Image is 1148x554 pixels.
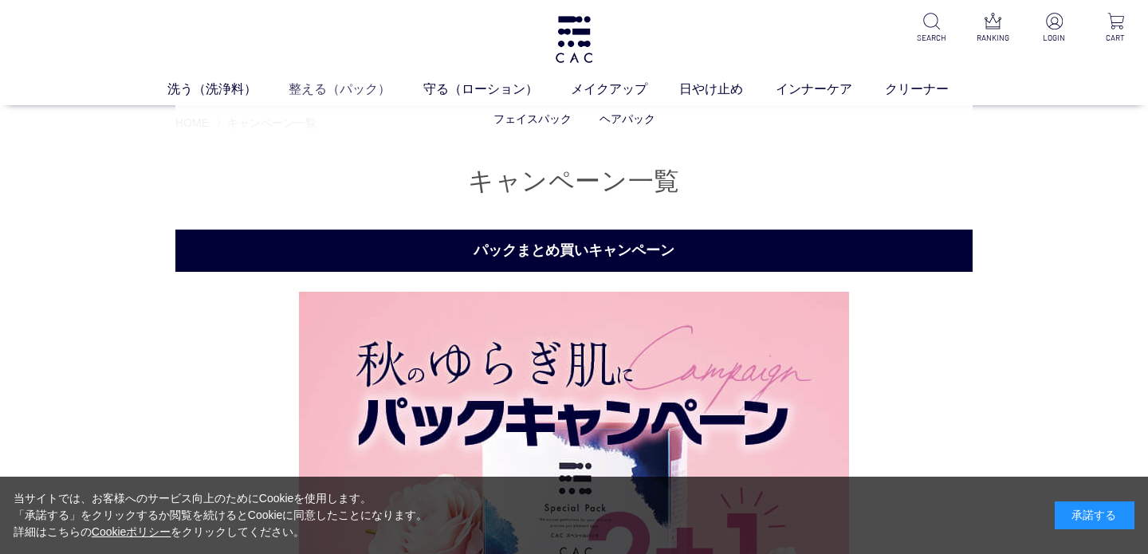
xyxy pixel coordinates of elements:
[553,16,595,63] img: logo
[1035,32,1074,44] p: LOGIN
[493,112,572,125] a: フェイスパック
[92,525,171,538] a: Cookieポリシー
[1055,501,1134,529] div: 承諾する
[1035,13,1074,44] a: LOGIN
[423,79,571,98] a: 守る（ローション）
[973,32,1012,44] p: RANKING
[175,230,973,272] h2: パックまとめ買いキャンペーン
[912,13,951,44] a: SEARCH
[1096,32,1135,44] p: CART
[679,79,776,98] a: 日やけ止め
[571,79,680,98] a: メイクアップ
[175,164,973,198] h1: キャンペーン一覧
[600,112,655,125] a: ヘアパック
[289,79,423,98] a: 整える（パック）
[776,79,885,98] a: インナーケア
[167,79,289,98] a: 洗う（洗浄料）
[885,79,981,98] a: クリーナー
[912,32,951,44] p: SEARCH
[14,490,428,540] div: 当サイトでは、お客様へのサービス向上のためにCookieを使用します。 「承諾する」をクリックするか閲覧を続けるとCookieに同意したことになります。 詳細はこちらの をクリックしてください。
[1096,13,1135,44] a: CART
[973,13,1012,44] a: RANKING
